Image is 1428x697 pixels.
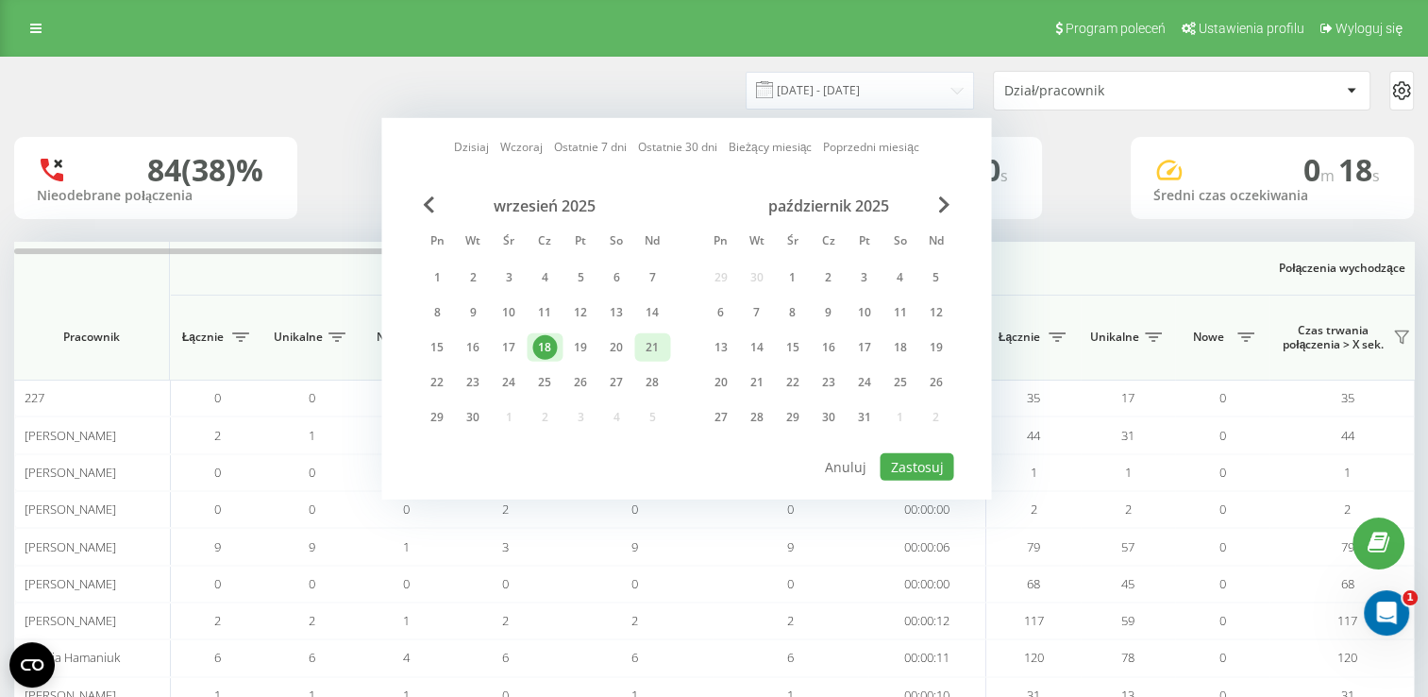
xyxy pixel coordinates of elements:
[640,300,664,325] div: 14
[419,333,455,362] div: pon 15 wrz 2025
[1219,575,1226,592] span: 0
[708,300,732,325] div: 6
[744,370,768,395] div: 21
[634,263,670,292] div: ndz 7 wrz 2025
[702,403,738,432] div: pon 27 paź 2025
[1219,389,1226,406] span: 0
[882,368,917,397] div: sob 25 paź 2025
[563,333,598,362] div: pt 19 wrz 2025
[887,300,912,325] div: 11
[455,333,491,362] div: wt 16 wrz 2025
[851,370,876,395] div: 24
[598,333,634,362] div: sob 20 wrz 2025
[787,538,794,555] span: 9
[419,298,455,327] div: pon 8 wrz 2025
[604,265,629,290] div: 6
[887,265,912,290] div: 4
[938,196,949,213] span: Next Month
[1121,612,1134,629] span: 59
[815,453,877,481] button: Anuluj
[566,229,595,257] abbr: piątek
[774,368,810,397] div: śr 22 paź 2025
[780,265,804,290] div: 1
[403,501,410,518] span: 0
[780,370,804,395] div: 22
[403,575,410,592] span: 0
[1336,21,1403,36] span: Wyloguj się
[568,300,593,325] div: 12
[1219,649,1226,666] span: 0
[742,229,770,257] abbr: wtorek
[214,501,221,518] span: 0
[461,300,485,325] div: 9
[274,330,323,345] span: Unikalne
[631,612,638,629] span: 2
[563,263,598,292] div: pt 5 wrz 2025
[1372,165,1380,186] span: s
[702,368,738,397] div: pon 20 paź 2025
[527,368,563,397] div: czw 25 wrz 2025
[1219,501,1226,518] span: 0
[631,538,638,555] span: 9
[815,405,840,430] div: 30
[917,368,953,397] div: ndz 26 paź 2025
[563,368,598,397] div: pt 26 wrz 2025
[846,403,882,432] div: pt 31 paź 2025
[702,298,738,327] div: pon 6 paź 2025
[25,427,116,444] span: [PERSON_NAME]
[810,333,846,362] div: czw 16 paź 2025
[179,330,227,345] span: Łącznie
[882,298,917,327] div: sob 11 paź 2025
[1024,649,1044,666] span: 120
[1000,165,1008,186] span: s
[530,229,559,257] abbr: czwartek
[532,300,557,325] div: 11
[502,612,509,629] span: 2
[780,405,804,430] div: 29
[923,265,948,290] div: 5
[814,229,842,257] abbr: czwartek
[403,612,410,629] span: 1
[491,298,527,327] div: śr 10 wrz 2025
[1125,464,1132,481] span: 1
[815,370,840,395] div: 23
[37,188,275,204] div: Nieodebrane połączenia
[1066,21,1166,36] span: Program poleceń
[419,403,455,432] div: pon 29 wrz 2025
[502,649,509,666] span: 6
[631,575,638,592] span: 0
[214,389,221,406] span: 0
[309,649,315,666] span: 6
[1341,389,1354,406] span: 35
[496,370,521,395] div: 24
[738,333,774,362] div: wt 14 paź 2025
[309,538,315,555] span: 9
[403,538,410,555] span: 1
[554,138,627,156] a: Ostatnie 7 dni
[640,265,664,290] div: 7
[598,298,634,327] div: sob 13 wrz 2025
[25,464,116,481] span: [PERSON_NAME]
[923,300,948,325] div: 12
[917,298,953,327] div: ndz 12 paź 2025
[923,335,948,360] div: 19
[461,265,485,290] div: 2
[568,335,593,360] div: 19
[1341,538,1354,555] span: 79
[1121,427,1134,444] span: 31
[780,335,804,360] div: 15
[744,405,768,430] div: 28
[425,405,449,430] div: 29
[640,335,664,360] div: 21
[419,263,455,292] div: pon 1 wrz 2025
[921,229,949,257] abbr: niedziela
[1219,464,1226,481] span: 0
[219,261,936,276] span: Połączenia przychodzące
[1027,389,1040,406] span: 35
[868,566,986,603] td: 00:00:00
[810,263,846,292] div: czw 2 paź 2025
[851,335,876,360] div: 17
[423,229,451,257] abbr: poniedziałek
[708,335,732,360] div: 13
[604,300,629,325] div: 13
